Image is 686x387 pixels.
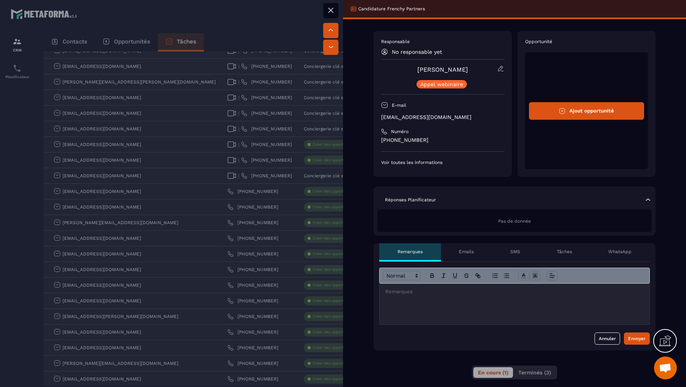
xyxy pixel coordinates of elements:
[381,39,504,45] p: Responsable
[391,128,409,135] p: Numéro
[498,218,531,224] span: Pas de donnée
[381,136,504,144] p: [PHONE_NUMBER]
[397,249,423,255] p: Remarques
[392,49,442,55] p: No responsable yet
[420,82,463,87] p: Appel webinaire
[514,367,556,378] button: Terminés (3)
[624,332,650,345] button: Envoyer
[595,332,620,345] button: Annuler
[392,102,406,108] p: E-mail
[381,159,504,165] p: Voir toutes les informations
[358,6,425,12] p: Candidature Frenchy Partners
[525,39,648,45] p: Opportunité
[473,367,513,378] button: En cours (1)
[381,114,504,121] p: [EMAIL_ADDRESS][DOMAIN_NAME]
[518,369,551,376] span: Terminés (3)
[557,249,572,255] p: Tâches
[478,369,508,376] span: En cours (1)
[608,249,632,255] p: WhatsApp
[529,102,644,120] button: Ajout opportunité
[628,335,646,342] div: Envoyer
[385,197,436,203] p: Réponses Planificateur
[459,249,474,255] p: Emails
[654,356,677,379] div: Ouvrir le chat
[510,249,520,255] p: SMS
[417,66,468,73] a: [PERSON_NAME]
